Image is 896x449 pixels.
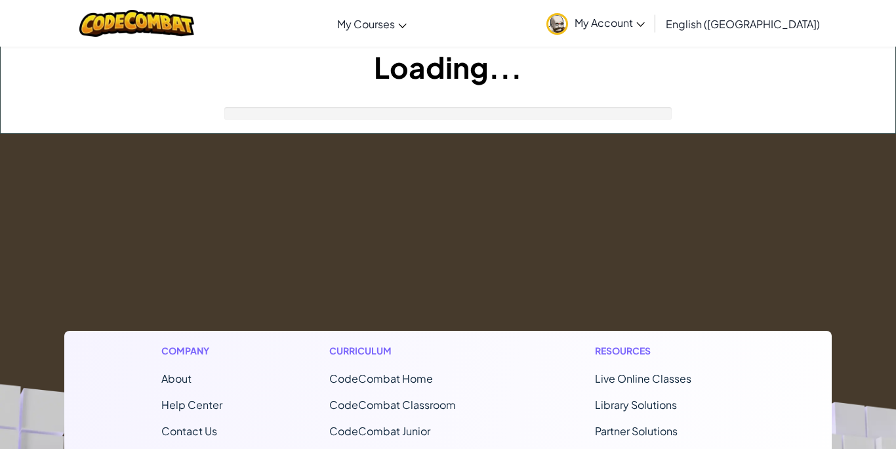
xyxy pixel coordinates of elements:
[659,6,826,41] a: English ([GEOGRAPHIC_DATA])
[595,398,677,412] a: Library Solutions
[1,47,895,87] h1: Loading...
[595,424,678,438] a: Partner Solutions
[329,344,488,358] h1: Curriculum
[329,424,430,438] a: CodeCombat Junior
[161,398,222,412] a: Help Center
[595,372,691,385] a: Live Online Classes
[595,344,735,358] h1: Resources
[329,372,433,385] span: CodeCombat Home
[540,3,651,44] a: My Account
[79,10,194,37] img: CodeCombat logo
[337,17,395,31] span: My Courses
[331,6,413,41] a: My Courses
[666,17,820,31] span: English ([GEOGRAPHIC_DATA])
[329,398,456,412] a: CodeCombat Classroom
[546,13,568,35] img: avatar
[161,372,192,385] a: About
[161,424,217,438] span: Contact Us
[161,344,222,358] h1: Company
[575,16,645,30] span: My Account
